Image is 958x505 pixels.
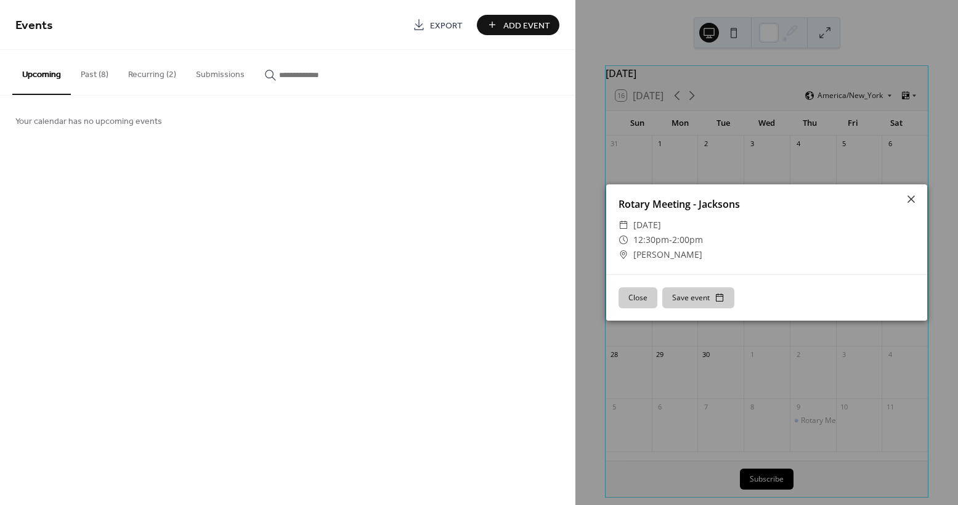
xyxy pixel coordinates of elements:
span: 12:30pm [633,234,669,245]
span: [PERSON_NAME] [633,247,702,262]
span: Add Event [503,19,550,32]
div: ​ [619,247,628,262]
button: Close [619,287,657,308]
a: Export [404,15,472,35]
span: Export [430,19,463,32]
div: ​ [619,218,628,232]
span: - [669,234,672,245]
button: Save event [662,287,734,308]
div: ​ [619,232,628,247]
span: [DATE] [633,218,661,232]
button: Upcoming [12,50,71,95]
button: Past (8) [71,50,118,94]
span: Your calendar has no upcoming events [15,115,162,128]
span: 2:00pm [672,234,703,245]
button: Submissions [186,50,254,94]
div: Rotary Meeting - Jacksons [606,197,927,211]
button: Recurring (2) [118,50,186,94]
button: Add Event [477,15,559,35]
span: Events [15,14,53,38]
